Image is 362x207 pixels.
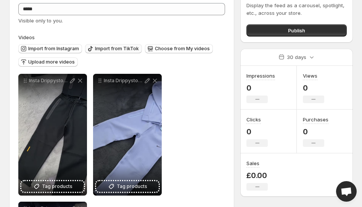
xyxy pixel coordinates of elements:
p: £0.00 [246,171,268,180]
span: Import from Instagram [28,46,79,52]
h3: Purchases [303,116,328,123]
p: 0 [303,83,324,92]
p: Insta Drippystorede nikenocta nike nocta [PERSON_NAME] black [29,78,69,84]
span: Choose from My videos [155,46,210,52]
div: Insta Drippystorede nikenocta nike nocta palestpurpleTag products [93,74,162,196]
span: Tag products [117,183,147,190]
button: Choose from My videos [145,44,213,53]
p: 0 [246,127,268,136]
p: 0 [246,83,275,92]
div: Open chat [336,181,357,202]
span: Import from TikTok [95,46,139,52]
p: 30 days [287,53,306,61]
span: Visible only to you. [18,18,63,24]
span: Videos [18,34,35,40]
h3: Sales [246,159,259,167]
button: Upload more videos [18,57,78,67]
span: Upload more videos [28,59,75,65]
p: Display the feed as a carousel, spotlight, etc., across your store. [246,2,347,17]
h3: Clicks [246,116,261,123]
div: Insta Drippystorede nikenocta nike nocta [PERSON_NAME] blackTag products [18,74,87,196]
span: Publish [288,27,305,34]
button: Import from TikTok [85,44,142,53]
button: Publish [246,24,347,37]
h3: Views [303,72,317,80]
p: 0 [303,127,328,136]
button: Import from Instagram [18,44,82,53]
button: Tag products [96,181,159,192]
p: Insta Drippystorede nikenocta nike nocta palestpurple [104,78,143,84]
button: Tag products [21,181,84,192]
span: Tag products [42,183,72,190]
h3: Impressions [246,72,275,80]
